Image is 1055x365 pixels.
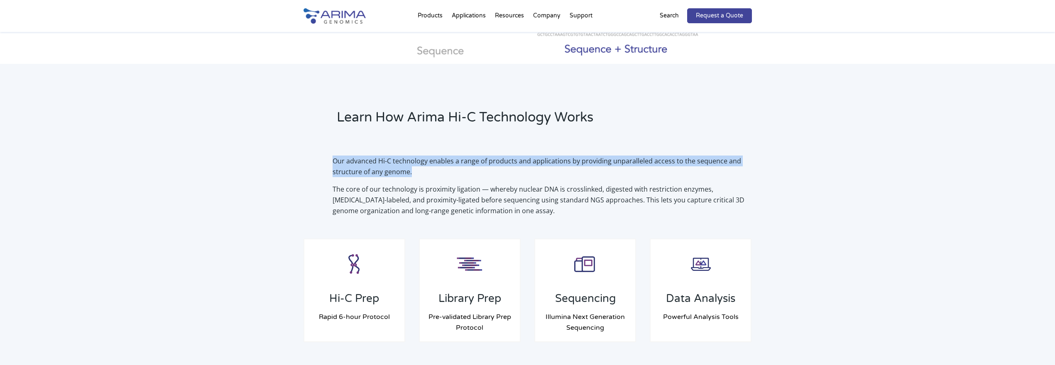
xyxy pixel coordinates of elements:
h4: Powerful Analysis Tools [659,311,743,322]
p: The core of our technology is proximity ligation — whereby nuclear DNA is crosslinked, digested w... [333,184,752,216]
h4: Illumina Next Generation Sequencing [543,311,627,333]
h3: Data Analysis [659,292,743,311]
h4: Pre-validated Library Prep Protocol [428,311,512,333]
p: Our advanced Hi-C technology enables a range of products and applications by providing unparallel... [333,156,752,184]
img: Library-Prep-Step_Icon_Arima-Genomics.png [453,248,486,281]
img: Arima-Genomics-logo [304,8,366,24]
h2: Learn How Arima Hi-C Technology Works [337,108,634,133]
h3: Sequencing [543,292,627,311]
img: HiC-Prep-Step_Icon_Arima-Genomics.png [338,248,371,281]
img: Sequencing-Step_Icon_Arima-Genomics.png [568,248,602,281]
p: Search [660,10,679,21]
img: Data-Analysis-Step_Icon_Arima-Genomics.png [684,248,717,281]
a: Request a Quote [687,8,752,23]
h3: Library Prep [428,292,512,311]
h3: Hi-C Prep [313,292,397,311]
h4: Rapid 6-hour Protocol [313,311,397,322]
